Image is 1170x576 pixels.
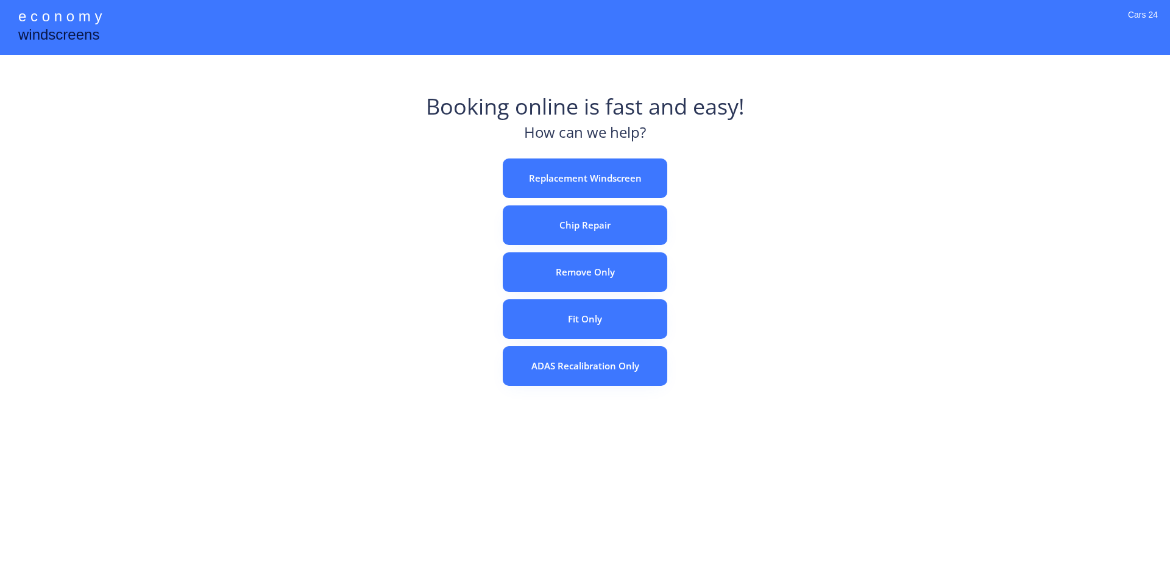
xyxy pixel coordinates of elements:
[18,24,99,48] div: windscreens
[18,6,102,29] div: e c o n o m y
[503,299,667,339] button: Fit Only
[503,252,667,292] button: Remove Only
[426,91,745,122] div: Booking online is fast and easy!
[1128,9,1158,37] div: Cars 24
[524,122,646,149] div: How can we help?
[503,158,667,198] button: Replacement Windscreen
[503,205,667,245] button: Chip Repair
[503,346,667,386] button: ADAS Recalibration Only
